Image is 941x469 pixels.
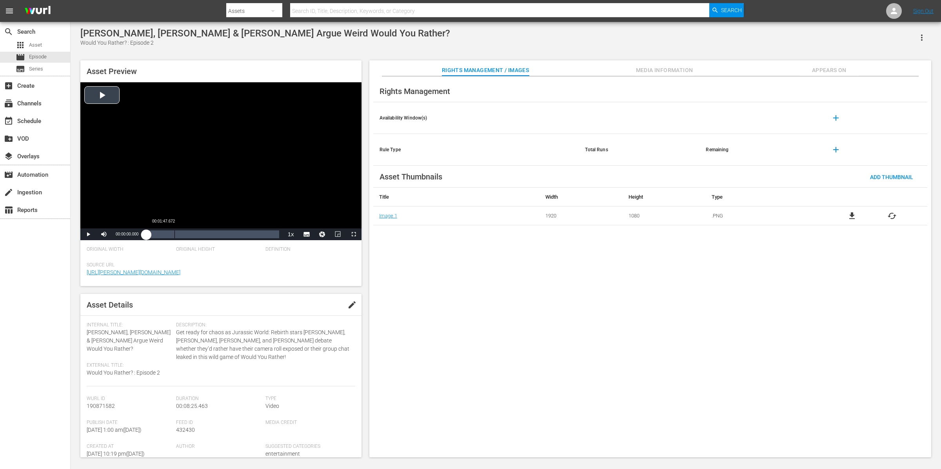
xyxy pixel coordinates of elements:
a: [URL][PERSON_NAME][DOMAIN_NAME] [87,269,180,275]
span: External Title: [87,362,172,369]
span: Author [176,444,262,450]
button: Jump To Time [314,228,330,240]
a: file_download [847,211,857,221]
span: Schedule [4,116,13,126]
span: 190871582 [87,403,115,409]
td: 1920 [540,206,623,225]
img: ans4CAIJ8jUAAAAAAAAAAAAAAAAAAAAAAAAgQb4GAAAAAAAAAAAAAAAAAAAAAAAAJMjXAAAAAAAAAAAAAAAAAAAAAAAAgAT5G... [19,2,56,20]
button: Subtitles [299,228,314,240]
span: Overlays [4,152,13,161]
span: Channels [4,99,13,108]
button: edit [343,295,362,314]
button: Fullscreen [346,228,362,240]
button: Playback Rate [283,228,299,240]
div: [PERSON_NAME], [PERSON_NAME] & [PERSON_NAME] Argue Weird Would You Rather? [80,28,450,39]
button: Mute [96,228,112,240]
button: add [827,140,845,159]
span: Created At [87,444,172,450]
div: Would You Rather? : Episode 2 [80,39,450,47]
div: Video Player [80,82,362,240]
span: Definition [265,246,351,253]
th: Height [623,188,706,206]
button: Play [80,228,96,240]
span: Series [16,64,25,74]
span: 00:00:00.000 [116,232,138,236]
span: [DATE] 1:00 am ( [DATE] ) [87,427,142,433]
td: 1080 [623,206,706,225]
span: Duration [176,396,262,402]
span: Series [29,65,43,73]
span: Reports [4,205,13,215]
th: Width [540,188,623,206]
div: Progress Bar [146,230,279,238]
span: Episode [29,53,47,61]
button: Search [709,3,744,17]
span: Would You Rather? : Episode 2 [87,369,160,376]
span: Asset Preview [87,67,137,76]
span: Type [265,396,351,402]
a: Image 1 [379,213,397,219]
span: edit [347,300,357,310]
a: Sign Out [913,8,934,14]
span: Feed ID [176,420,262,426]
th: Type [706,188,817,206]
span: Internal Title: [87,322,172,328]
span: Source Url [87,262,351,268]
span: Asset [29,41,42,49]
button: Add Thumbnail [864,170,919,184]
span: Asset Thumbnails [380,172,442,181]
span: Search [721,3,742,17]
span: Suggested Categories [265,444,351,450]
th: Total Runs [579,134,699,166]
span: Ingestion [4,188,13,197]
button: Picture-in-Picture [330,228,346,240]
span: Original Height [176,246,262,253]
span: Wurl Id [87,396,172,402]
span: 00:08:25.463 [176,403,208,409]
span: add [831,113,841,123]
th: Rule Type [373,134,579,166]
span: Create [4,81,13,91]
span: Media Credit [265,420,351,426]
button: add [827,109,845,127]
span: Asset [16,40,25,50]
span: Description: [176,322,351,328]
span: VOD [4,134,13,143]
span: Publish Date [87,420,172,426]
span: [PERSON_NAME], [PERSON_NAME] & [PERSON_NAME] Argue Weird Would You Rather? [87,329,171,352]
span: Video [265,403,279,409]
span: Rights Management [380,87,450,96]
span: Automation [4,170,13,179]
span: Get ready for chaos as Jurassic World: Rebirth stars [PERSON_NAME], [PERSON_NAME], [PERSON_NAME],... [176,328,351,361]
span: Media Information [635,65,694,75]
th: Title [373,188,540,206]
span: add [831,145,841,154]
span: entertainment [265,451,300,457]
span: 432430 [176,427,195,433]
span: Appears On [800,65,859,75]
span: Rights Management / Images [442,65,529,75]
span: [DATE] 10:19 pm ( [DATE] ) [87,451,145,457]
span: Search [4,27,13,36]
th: Remaining [699,134,820,166]
th: Availability Window(s) [373,102,579,134]
span: menu [5,6,14,16]
span: Original Width [87,246,172,253]
span: Episode [16,53,25,62]
button: cached [887,211,897,221]
span: Add Thumbnail [864,174,919,180]
span: Asset Details [87,300,133,310]
td: .PNG [706,206,817,225]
